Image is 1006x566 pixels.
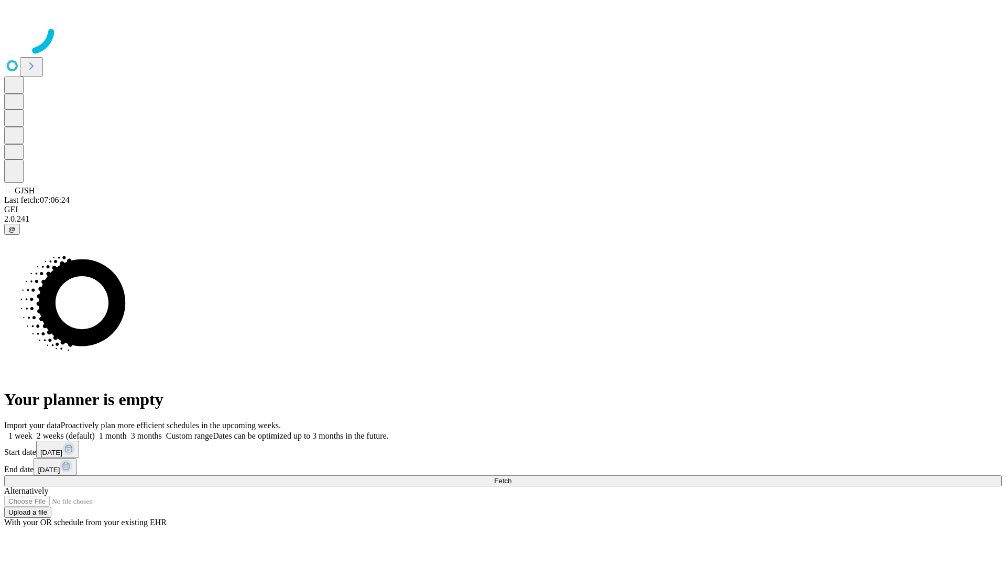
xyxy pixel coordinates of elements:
[4,205,1002,214] div: GEI
[8,225,16,233] span: @
[4,458,1002,475] div: End date
[34,458,76,475] button: [DATE]
[213,431,388,440] span: Dates can be optimized up to 3 months in the future.
[4,475,1002,486] button: Fetch
[131,431,162,440] span: 3 months
[15,186,35,195] span: GJSH
[4,195,70,204] span: Last fetch: 07:06:24
[40,449,62,456] span: [DATE]
[4,421,61,430] span: Import your data
[99,431,127,440] span: 1 month
[4,486,48,495] span: Alternatively
[494,477,511,485] span: Fetch
[4,518,167,527] span: With your OR schedule from your existing EHR
[37,431,95,440] span: 2 weeks (default)
[4,214,1002,224] div: 2.0.241
[61,421,281,430] span: Proactively plan more efficient schedules in the upcoming weeks.
[4,224,20,235] button: @
[4,507,51,518] button: Upload a file
[166,431,213,440] span: Custom range
[8,431,32,440] span: 1 week
[38,466,60,474] span: [DATE]
[36,441,79,458] button: [DATE]
[4,441,1002,458] div: Start date
[4,390,1002,409] h1: Your planner is empty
